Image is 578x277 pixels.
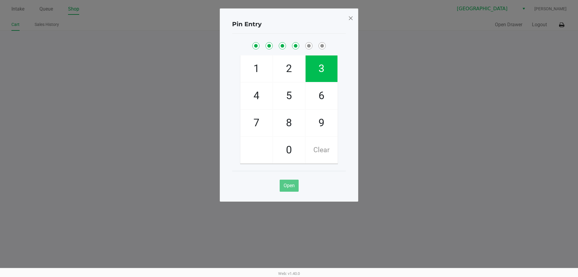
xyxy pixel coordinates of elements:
span: 8 [273,110,305,136]
span: 3 [306,55,337,82]
h4: Pin Entry [232,20,262,29]
span: 0 [273,137,305,163]
span: 2 [273,55,305,82]
span: 9 [306,110,337,136]
span: 7 [241,110,272,136]
span: 4 [241,83,272,109]
span: Clear [306,137,337,163]
span: 5 [273,83,305,109]
span: Web: v1.40.0 [278,271,300,276]
span: 1 [241,55,272,82]
span: 6 [306,83,337,109]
